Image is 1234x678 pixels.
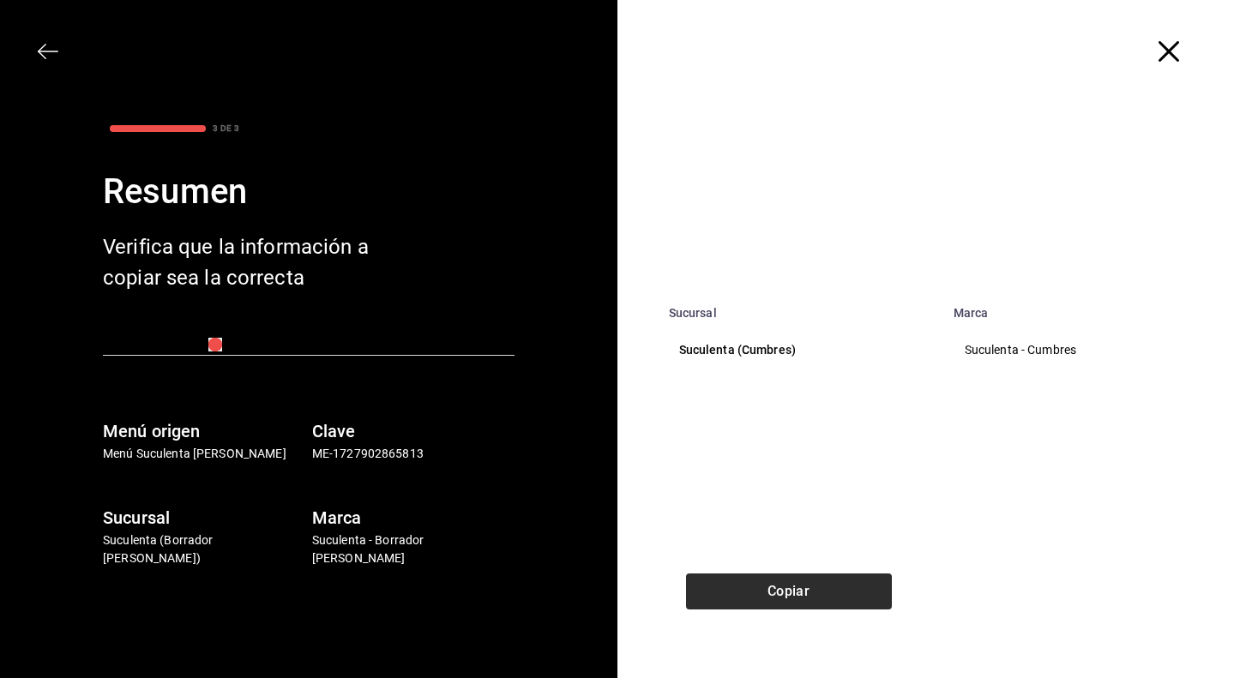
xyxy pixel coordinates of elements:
[686,573,892,609] button: Copiar
[312,445,515,463] p: ME-1727902865813
[103,417,305,445] h6: Menú origen
[679,341,923,359] p: Suculenta (Cumbres)
[312,504,515,531] h6: Marca
[103,531,305,567] p: Suculenta (Borrador [PERSON_NAME])
[312,417,515,445] h6: Clave
[103,445,305,463] p: Menú Suculenta [PERSON_NAME]
[312,531,515,567] p: Suculenta - Borrador [PERSON_NAME]
[103,166,515,218] div: Resumen
[943,296,1234,320] th: Marca
[103,504,305,531] h6: Sucursal
[965,341,1206,359] p: Suculenta - Cumbres
[213,122,239,135] div: 3 DE 3
[103,231,377,293] div: Verifica que la información a copiar sea la correcta
[659,296,943,320] th: Sucursal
